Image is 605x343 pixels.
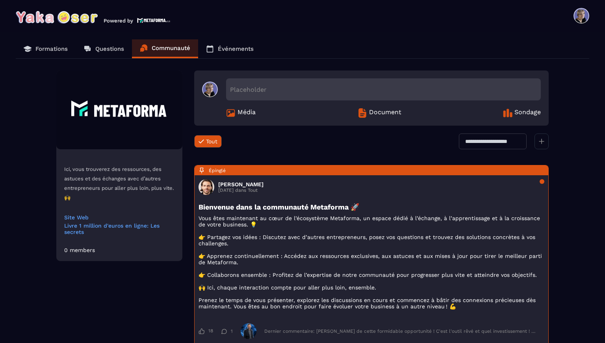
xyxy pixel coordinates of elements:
[132,39,198,58] a: Communauté
[514,108,541,118] span: Sondage
[56,70,182,149] img: Community background
[64,214,174,221] a: Site Web
[35,45,68,52] p: Formations
[16,11,98,24] img: logo-branding
[264,328,536,334] div: Dernier commentaire: [PERSON_NAME] de cette formidable opportunité ! C'est l'outil rêvé et quel i...
[64,247,95,253] div: 0 members
[95,45,124,52] p: Questions
[137,17,170,24] img: logo
[238,108,256,118] span: Média
[16,39,76,58] a: Formations
[64,222,174,235] a: Livre 1 million d'euros en ligne: Les secrets
[226,78,541,100] div: Placeholder
[199,203,544,211] h3: Bienvenue dans la communauté Metaforma 🚀
[218,181,264,187] h3: [PERSON_NAME]
[208,328,213,334] span: 18
[104,18,133,24] p: Powered by
[218,45,254,52] p: Événements
[209,168,226,173] span: Épinglé
[218,187,264,193] p: [DATE] dans Tout
[199,215,544,310] p: Vous êtes maintenant au cœur de l’écosystème Metaforma, un espace dédié à l’échange, à l’apprenti...
[76,39,132,58] a: Questions
[369,108,401,118] span: Document
[64,165,174,202] p: Ici, vous trouverez des ressources, des astuces et des échanges avec d’autres entrepreneurs pour ...
[152,44,190,52] p: Communauté
[206,138,217,145] span: Tout
[198,39,262,58] a: Événements
[231,328,233,334] span: 1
